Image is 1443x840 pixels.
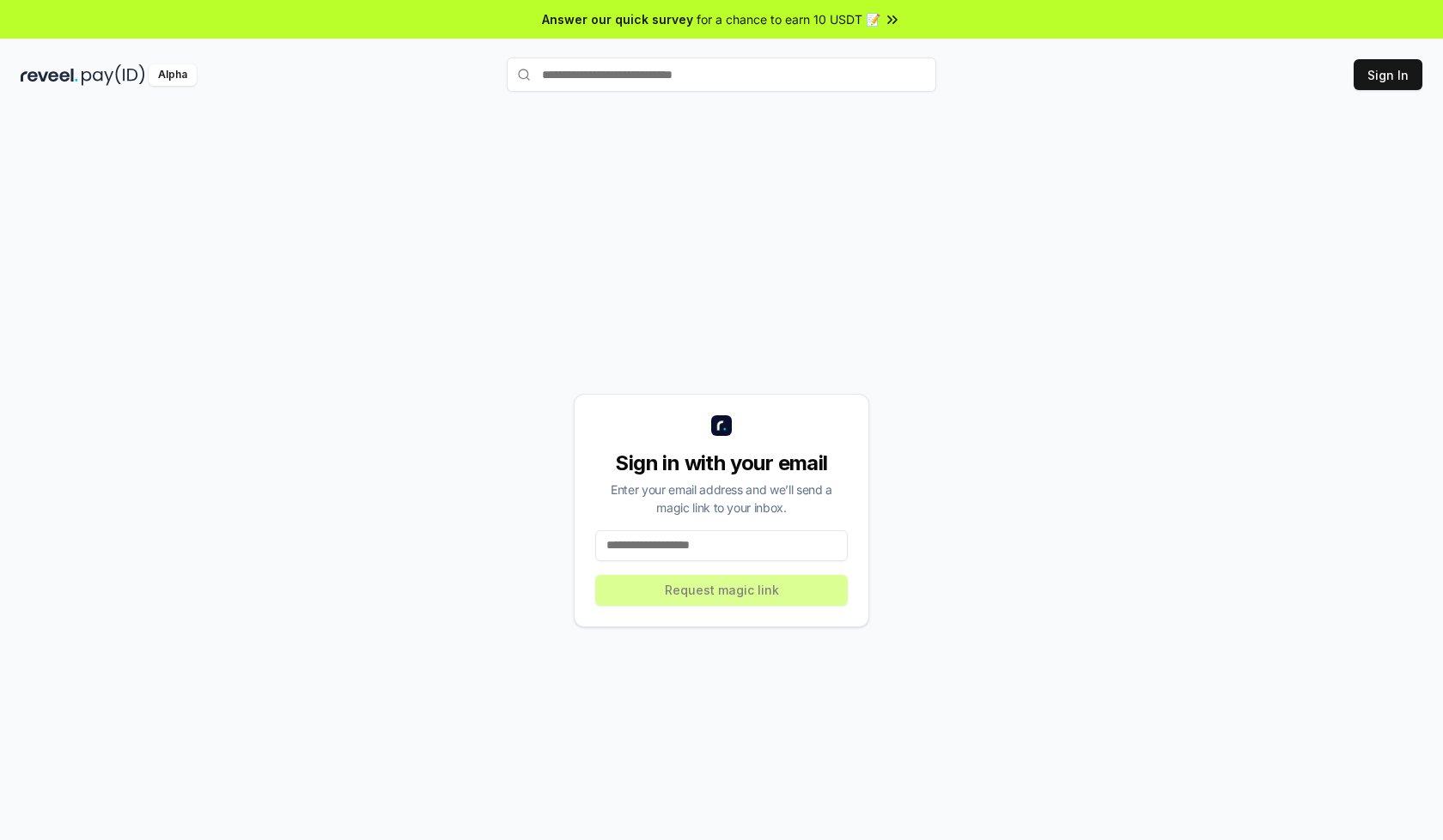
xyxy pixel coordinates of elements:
[711,415,732,436] img: logo_small
[149,64,197,86] div: Alpha
[595,480,848,517] div: Enter your email address and we’ll send a magic link to your inbox.
[595,450,848,477] div: Sign in with your email
[82,64,145,86] img: pay_id
[697,10,880,28] span: for a chance to earn 10 USDT 📝
[542,10,693,28] span: Answer our quick survey
[1354,59,1422,90] button: Sign In
[21,64,78,86] img: reveel_dark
